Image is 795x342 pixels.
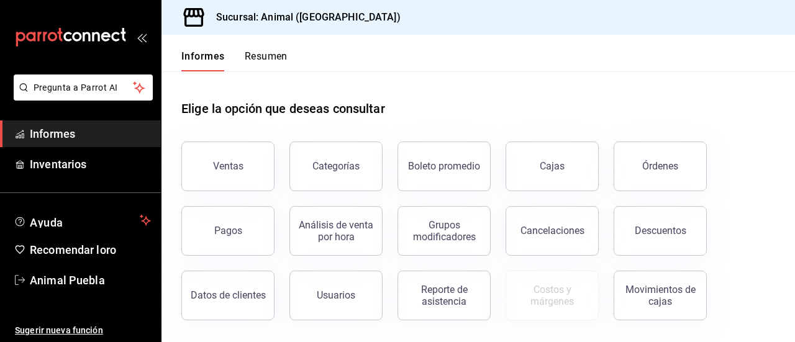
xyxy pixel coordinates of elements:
[506,206,599,256] button: Cancelaciones
[397,142,491,191] button: Boleto promedio
[30,243,116,256] font: Recomendar loro
[397,206,491,256] button: Grupos modificadores
[408,160,480,172] font: Boleto promedio
[213,160,243,172] font: Ventas
[530,284,574,307] font: Costos y márgenes
[181,142,275,191] button: Ventas
[520,225,584,236] font: Cancelaciones
[397,271,491,320] button: Reporte de asistencia
[181,50,288,71] div: pestañas de navegación
[30,216,63,229] font: Ayuda
[14,74,153,101] button: Pregunta a Parrot AI
[625,284,696,307] font: Movimientos de cajas
[181,271,275,320] button: Datos de clientes
[635,225,686,236] font: Descuentos
[299,219,373,243] font: Análisis de venta por hora
[317,289,355,301] font: Usuarios
[312,160,360,172] font: Categorías
[614,271,707,320] button: Movimientos de cajas
[9,90,153,103] a: Pregunta a Parrot AI
[30,274,105,287] font: Animal Puebla
[181,101,385,116] font: Elige la opción que deseas consultar
[289,142,383,191] button: Categorías
[506,271,599,320] button: Contrata inventarios para ver este informe
[181,206,275,256] button: Pagos
[540,160,565,172] font: Cajas
[30,158,86,171] font: Inventarios
[30,127,75,140] font: Informes
[289,271,383,320] button: Usuarios
[181,50,225,62] font: Informes
[506,142,599,191] a: Cajas
[413,219,476,243] font: Grupos modificadores
[216,11,401,23] font: Sucursal: Animal ([GEOGRAPHIC_DATA])
[245,50,288,62] font: Resumen
[15,325,103,335] font: Sugerir nueva función
[289,206,383,256] button: Análisis de venta por hora
[421,284,468,307] font: Reporte de asistencia
[137,32,147,42] button: abrir_cajón_menú
[614,142,707,191] button: Órdenes
[642,160,678,172] font: Órdenes
[614,206,707,256] button: Descuentos
[191,289,266,301] font: Datos de clientes
[34,83,118,92] font: Pregunta a Parrot AI
[214,225,242,236] font: Pagos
